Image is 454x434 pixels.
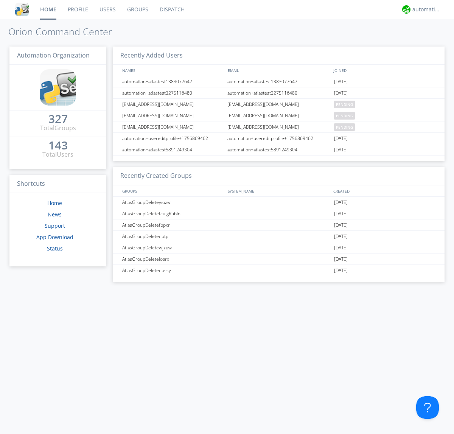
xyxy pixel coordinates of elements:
[225,110,332,121] div: [EMAIL_ADDRESS][DOMAIN_NAME]
[331,185,437,196] div: CREATED
[48,142,68,149] div: 143
[334,133,348,144] span: [DATE]
[225,133,332,144] div: automation+usereditprofile+1756869462
[120,265,225,276] div: AtlasGroupDeleteubssy
[40,69,76,106] img: cddb5a64eb264b2086981ab96f4c1ba7
[113,242,445,254] a: AtlasGroupDeletewjzuw[DATE]
[9,175,106,193] h3: Shortcuts
[120,65,224,76] div: NAMES
[48,142,68,150] a: 143
[225,87,332,98] div: automation+atlastest3275116480
[113,110,445,121] a: [EMAIL_ADDRESS][DOMAIN_NAME][EMAIL_ADDRESS][DOMAIN_NAME]pending
[226,65,331,76] div: EMAIL
[120,144,225,155] div: automation+atlastest5891249304
[120,242,225,253] div: AtlasGroupDeletewjzuw
[17,51,90,59] span: Automation Organization
[42,150,73,159] div: Total Users
[120,110,225,121] div: [EMAIL_ADDRESS][DOMAIN_NAME]
[120,208,225,219] div: AtlasGroupDeletefculgRubin
[113,208,445,219] a: AtlasGroupDeletefculgRubin[DATE]
[48,115,68,123] div: 327
[113,231,445,242] a: AtlasGroupDeleteqbtpr[DATE]
[225,99,332,110] div: [EMAIL_ADDRESS][DOMAIN_NAME]
[334,231,348,242] span: [DATE]
[40,124,76,132] div: Total Groups
[334,123,355,131] span: pending
[334,197,348,208] span: [DATE]
[47,245,63,252] a: Status
[113,76,445,87] a: automation+atlastest1383077647automation+atlastest1383077647[DATE]
[334,76,348,87] span: [DATE]
[120,231,225,242] div: AtlasGroupDeleteqbtpr
[120,197,225,208] div: AtlasGroupDeleteyiozw
[120,99,225,110] div: [EMAIL_ADDRESS][DOMAIN_NAME]
[120,133,225,144] div: automation+usereditprofile+1756869462
[334,208,348,219] span: [DATE]
[331,65,437,76] div: JOINED
[334,265,348,276] span: [DATE]
[334,144,348,156] span: [DATE]
[334,219,348,231] span: [DATE]
[113,99,445,110] a: [EMAIL_ADDRESS][DOMAIN_NAME][EMAIL_ADDRESS][DOMAIN_NAME]pending
[334,254,348,265] span: [DATE]
[402,5,410,14] img: d2d01cd9b4174d08988066c6d424eccd
[48,115,68,124] a: 327
[113,254,445,265] a: AtlasGroupDeleteloarx[DATE]
[120,185,224,196] div: GROUPS
[334,101,355,108] span: pending
[334,242,348,254] span: [DATE]
[48,211,62,218] a: News
[45,222,65,229] a: Support
[225,121,332,132] div: [EMAIL_ADDRESS][DOMAIN_NAME]
[47,199,62,207] a: Home
[113,167,445,185] h3: Recently Created Groups
[416,396,439,419] iframe: Toggle Customer Support
[120,219,225,230] div: AtlasGroupDeletefbpxr
[15,3,29,16] img: cddb5a64eb264b2086981ab96f4c1ba7
[113,121,445,133] a: [EMAIL_ADDRESS][DOMAIN_NAME][EMAIL_ADDRESS][DOMAIN_NAME]pending
[120,121,225,132] div: [EMAIL_ADDRESS][DOMAIN_NAME]
[113,265,445,276] a: AtlasGroupDeleteubssy[DATE]
[113,133,445,144] a: automation+usereditprofile+1756869462automation+usereditprofile+1756869462[DATE]
[412,6,441,13] div: automation+atlas
[113,144,445,156] a: automation+atlastest5891249304automation+atlastest5891249304[DATE]
[113,197,445,208] a: AtlasGroupDeleteyiozw[DATE]
[113,47,445,65] h3: Recently Added Users
[334,87,348,99] span: [DATE]
[36,233,73,241] a: App Download
[120,87,225,98] div: automation+atlastest3275116480
[120,76,225,87] div: automation+atlastest1383077647
[225,144,332,155] div: automation+atlastest5891249304
[226,185,331,196] div: SYSTEM_NAME
[120,254,225,264] div: AtlasGroupDeleteloarx
[225,76,332,87] div: automation+atlastest1383077647
[113,219,445,231] a: AtlasGroupDeletefbpxr[DATE]
[113,87,445,99] a: automation+atlastest3275116480automation+atlastest3275116480[DATE]
[334,112,355,120] span: pending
